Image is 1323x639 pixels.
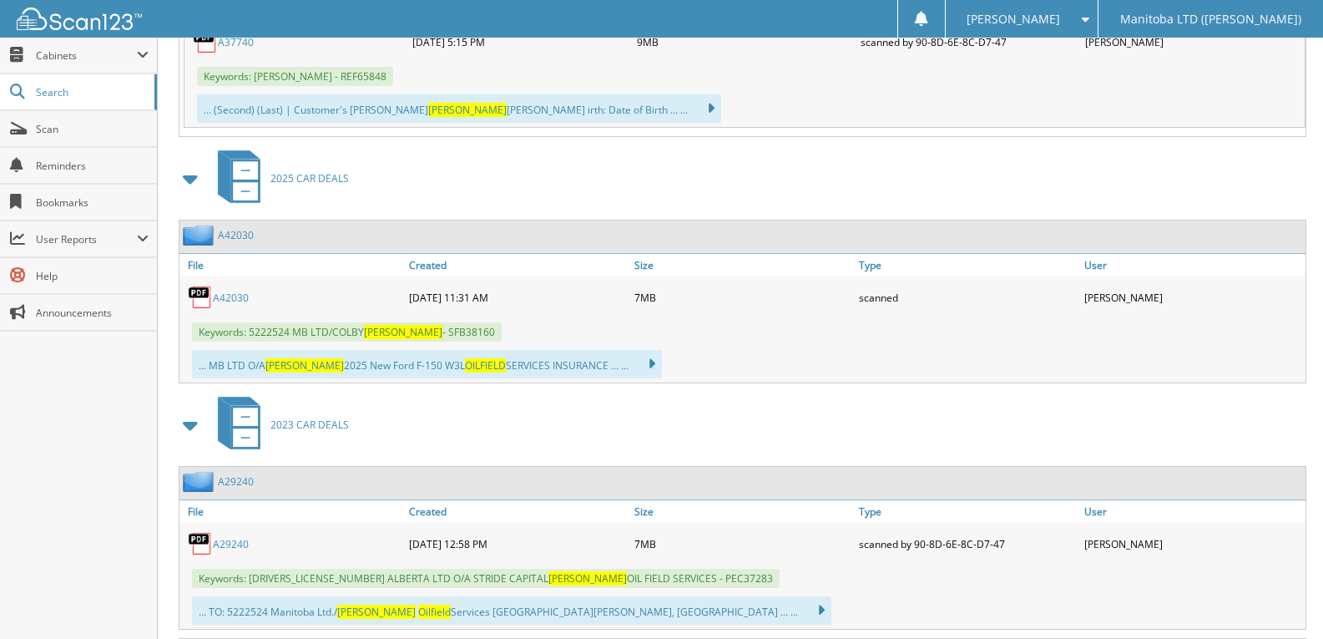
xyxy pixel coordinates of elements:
span: Scan [36,122,149,136]
a: User [1080,254,1305,276]
a: A29240 [213,537,249,551]
a: 2023 CAR DEALS [208,392,349,458]
span: Oilfield [418,605,451,619]
a: A37740 [218,35,254,49]
div: 7MB [630,527,856,560]
span: Bookmarks [36,195,149,210]
div: 9MB [633,25,856,58]
span: [PERSON_NAME] [364,325,442,339]
a: 2025 CAR DEALS [208,145,349,211]
div: [DATE] 11:31 AM [405,281,630,314]
a: A42030 [213,291,249,305]
a: Type [855,254,1080,276]
a: Type [855,500,1080,523]
span: 2023 CAR DEALS [270,418,349,432]
div: [PERSON_NAME] [1080,527,1305,560]
a: File [179,254,405,276]
span: Keywords: [DRIVERS_LICENSE_NUMBER] ALBERTA LTD O/A STRIDE CAPITAL OIL FIELD SERVICES - PEC37283 [192,569,780,588]
div: ... TO: 5222524 Manitoba Ltd./ Services [GEOGRAPHIC_DATA][PERSON_NAME], [GEOGRAPHIC_DATA] ... ... [192,596,831,625]
a: Size [630,254,856,276]
a: Created [405,254,630,276]
a: File [179,500,405,523]
div: 7MB [630,281,856,314]
span: Keywords: 5222524 MB LTD/COLBY - SFB38160 [192,322,502,342]
div: [DATE] 5:15 PM [408,25,632,58]
span: Help [36,269,149,283]
span: [PERSON_NAME] [967,14,1060,24]
div: [DATE] 12:58 PM [405,527,630,560]
img: PDF.png [193,29,218,54]
span: 2025 CAR DEALS [270,171,349,185]
span: [PERSON_NAME] [428,103,507,117]
div: scanned by 90-8D-6E-8C-D7-47 [855,527,1080,560]
span: Search [36,85,146,99]
div: ... (Second) (Last) | Customer's [PERSON_NAME] [PERSON_NAME] irth: Date of Birth ... ... [197,94,721,123]
div: scanned [855,281,1080,314]
span: [PERSON_NAME] [548,571,627,586]
span: Cabinets [36,48,137,63]
span: Keywords: [PERSON_NAME] - REF65848 [197,67,393,86]
span: OILFIELD [465,358,506,373]
a: User [1080,500,1305,523]
a: Size [630,500,856,523]
img: folder2.png [183,471,218,492]
span: [PERSON_NAME] [265,358,344,373]
iframe: Chat Widget [1240,559,1323,639]
span: Manitoba LTD ([PERSON_NAME]) [1120,14,1301,24]
img: folder2.png [183,225,218,246]
div: [PERSON_NAME] [1080,281,1305,314]
img: PDF.png [188,285,213,310]
img: PDF.png [188,531,213,556]
span: [PERSON_NAME] [337,605,416,619]
span: User Reports [36,232,137,246]
a: A42030 [218,228,254,242]
div: ... MB LTD O/A 2025 New Ford F-150 W3L SERVICES INSURANCE ... ... [192,350,662,378]
div: [PERSON_NAME] [1081,25,1305,58]
a: Created [405,500,630,523]
img: scan123-logo-white.svg [17,8,142,30]
span: Announcements [36,306,149,320]
a: A29240 [218,474,254,489]
span: Reminders [36,159,149,173]
div: scanned by 90-8D-6E-8C-D7-47 [856,25,1080,58]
